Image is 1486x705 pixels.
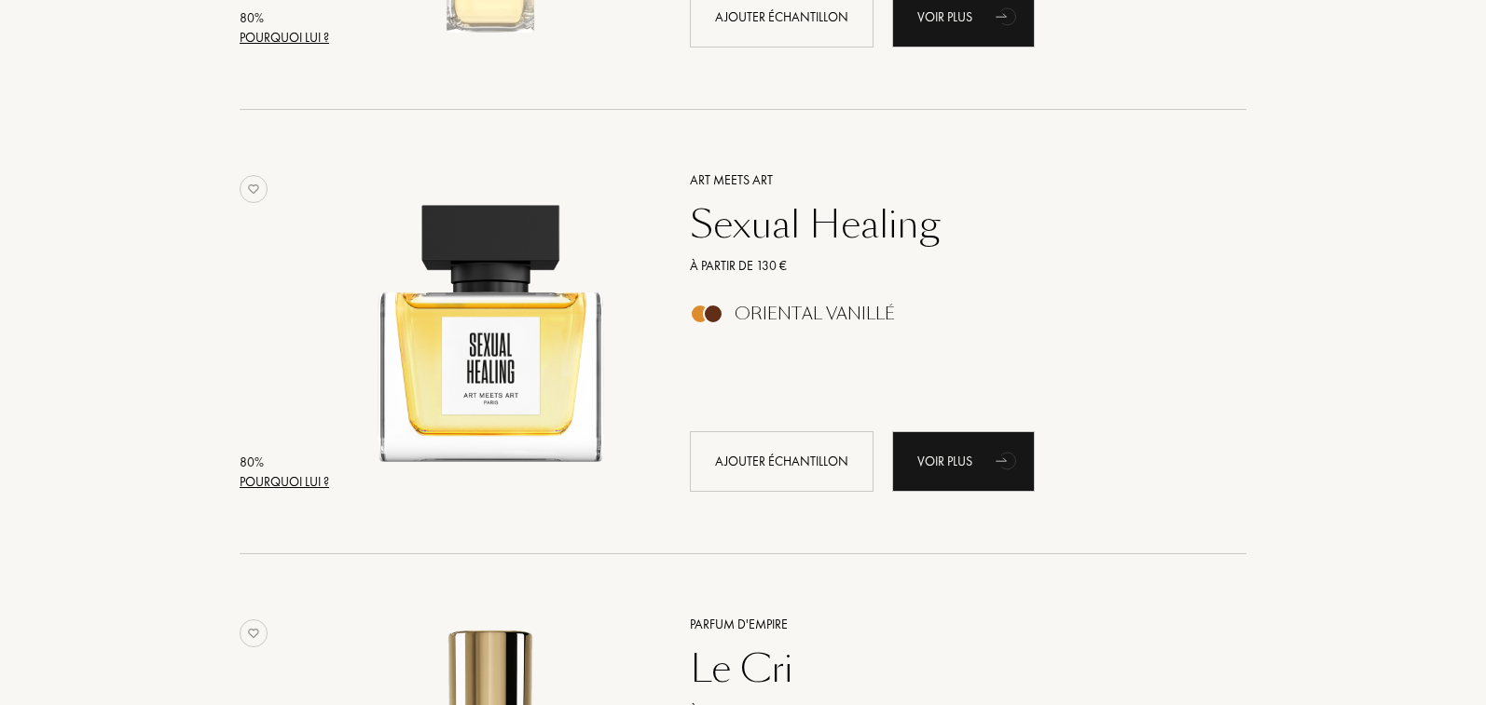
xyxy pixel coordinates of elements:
[676,202,1219,247] a: Sexual Healing
[676,170,1219,190] a: Art Meets Art
[240,619,268,647] img: no_like_p.png
[676,309,1219,329] a: Oriental Vanillé
[336,168,646,478] img: Sexual Healing Art Meets Art
[892,431,1035,492] a: Voir plusanimation
[892,431,1035,492] div: Voir plus
[676,256,1219,276] a: À partir de 130 €
[336,147,662,513] a: Sexual Healing Art Meets Art
[240,472,329,492] div: Pourquoi lui ?
[989,441,1026,479] div: animation
[240,175,268,203] img: no_like_p.png
[676,615,1219,634] a: Parfum d'Empire
[676,646,1219,691] a: Le Cri
[735,304,895,324] div: Oriental Vanillé
[240,453,329,472] div: 80 %
[240,28,329,47] div: Pourquoi lui ?
[240,8,329,28] div: 80 %
[690,431,874,492] div: Ajouter échantillon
